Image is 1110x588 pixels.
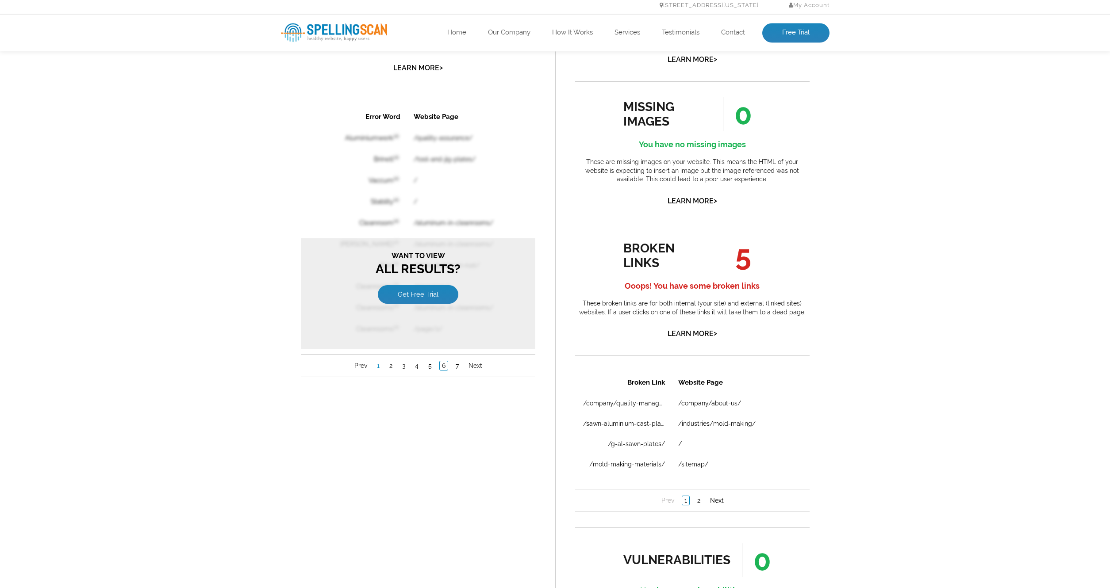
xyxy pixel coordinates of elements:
a: 1 [74,256,81,264]
a: /g-al-sawn-plates/ [33,69,90,76]
a: 5 [125,256,133,264]
a: Testimonials [662,28,699,37]
a: Home [447,28,466,37]
a: My Account [789,2,830,8]
th: Website Page [97,1,187,21]
a: /sitemap/ [103,89,133,96]
a: Contact [721,28,745,37]
span: 0 [742,543,771,577]
span: > [714,195,717,207]
img: spellingScan [281,23,387,42]
a: 2 [120,125,127,134]
span: 5 [724,239,751,272]
a: Learn More> [393,64,443,72]
a: 7 [153,256,160,264]
th: Website Page [107,1,211,21]
span: > [439,61,443,74]
th: Broken Link [1,1,96,21]
a: Services [615,28,640,37]
div: missing images [623,99,703,129]
a: Learn More> [668,55,717,64]
a: Prev [51,256,69,264]
a: Next [133,125,151,134]
p: These are missing images on your website. This means the HTML of your website is expecting to ins... [575,158,810,184]
a: Learn More> [668,329,717,338]
span: > [714,53,717,65]
a: /mold-making-materials/ [14,89,90,96]
span: 0 [723,97,752,131]
h4: You have no missing images [575,137,810,152]
a: /industries/mold-making/ [103,49,181,56]
span: > [714,327,717,340]
th: Error Word [23,1,106,21]
a: 1 [107,124,115,134]
p: These broken links are for both internal (your site) and external (linked sites) websites. If a u... [575,299,810,317]
a: Get Free Trial [77,179,157,198]
a: /company/about-us/ [103,28,166,35]
a: Learn More> [668,197,717,205]
a: 3 [99,256,107,264]
span: Want to view [4,146,230,154]
div: vulnerabilities [623,553,731,567]
a: [STREET_ADDRESS][US_STATE] [660,2,759,8]
a: /company/quality-management-and-environmental-protection/ [8,28,90,35]
a: Free Trial [762,23,830,42]
a: Our Company [488,28,530,37]
a: How It Works [552,28,593,37]
h4: Ooops! You have some broken links [575,279,810,293]
a: Next [165,256,184,264]
a: 2 [86,256,94,264]
a: / [103,69,107,76]
div: broken links [623,241,703,270]
h3: All Results? [4,146,230,171]
a: 6 [138,255,147,265]
a: /sawn-aluminium-cast-plate/ [8,49,90,56]
a: 4 [112,256,120,264]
